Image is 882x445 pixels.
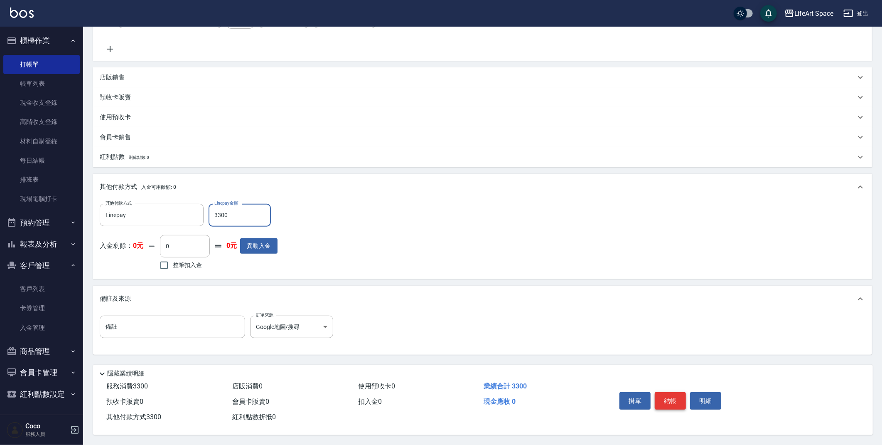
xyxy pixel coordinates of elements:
a: 材料自購登錄 [3,132,80,151]
span: 預收卡販賣 0 [106,398,143,405]
div: 其他付款方式入金可用餘額: 0 [93,174,872,200]
button: 預約管理 [3,212,80,234]
p: 預收卡販賣 [100,93,131,102]
span: 業績合計 3300 [484,382,527,390]
label: 訂單來源 [256,312,273,318]
p: 入金剩餘： [100,242,143,250]
div: 店販銷售 [93,67,872,87]
a: 卡券管理 [3,299,80,318]
button: 明細 [690,392,721,410]
p: 紅利點數 [100,153,149,162]
p: 店販銷售 [100,73,125,82]
a: 現金收支登錄 [3,93,80,112]
div: 會員卡銷售 [93,127,872,147]
div: 預收卡販賣 [93,87,872,107]
button: 櫃檯作業 [3,30,80,52]
div: 使用預收卡 [93,107,872,127]
img: Logo [10,7,34,18]
a: 排班表 [3,170,80,189]
span: 扣入金 0 [358,398,382,405]
p: 隱藏業績明細 [107,369,145,378]
div: 備註及來源 [93,286,872,312]
span: 整筆扣入金 [173,261,202,269]
a: 現場電腦打卡 [3,189,80,208]
button: 客戶管理 [3,255,80,277]
label: 其他付款方式 [106,200,132,206]
button: 結帳 [655,392,686,410]
button: 商品管理 [3,341,80,362]
p: 服務人員 [25,430,68,438]
p: 會員卡銷售 [100,133,131,142]
span: 服務消費 3300 [106,382,148,390]
button: 登出 [840,6,872,21]
img: Person [7,422,23,438]
a: 高階收支登錄 [3,112,80,131]
span: 店販消費 0 [232,382,263,390]
label: Linepay金額 [214,200,238,206]
p: 使用預收卡 [100,113,131,122]
span: 會員卡販賣 0 [232,398,269,405]
span: 現金應收 0 [484,398,516,405]
button: save [760,5,777,22]
button: 報表及分析 [3,233,80,255]
span: 紅利點數折抵 0 [232,413,276,421]
button: 會員卡管理 [3,362,80,383]
p: 其他付款方式 [100,183,176,192]
button: 紅利點數設定 [3,383,80,405]
button: 異動入金 [240,238,278,254]
strong: 0元 [133,242,143,250]
span: 使用預收卡 0 [358,382,395,390]
a: 每日結帳 [3,151,80,170]
span: 入金可用餘額: 0 [141,184,177,190]
div: LifeArt Space [794,8,833,19]
a: 客戶列表 [3,279,80,299]
div: Google地圖/搜尋 [250,316,333,338]
a: 帳單列表 [3,74,80,93]
h5: Coco [25,422,68,430]
button: LifeArt Space [781,5,837,22]
strong: 0元 [226,242,237,250]
span: 其他付款方式 3300 [106,413,161,421]
button: 掛單 [619,392,651,410]
span: 剩餘點數: 0 [129,155,150,160]
p: 備註及來源 [100,294,131,303]
a: 打帳單 [3,55,80,74]
div: 紅利點數剩餘點數: 0 [93,147,872,167]
a: 入金管理 [3,318,80,337]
